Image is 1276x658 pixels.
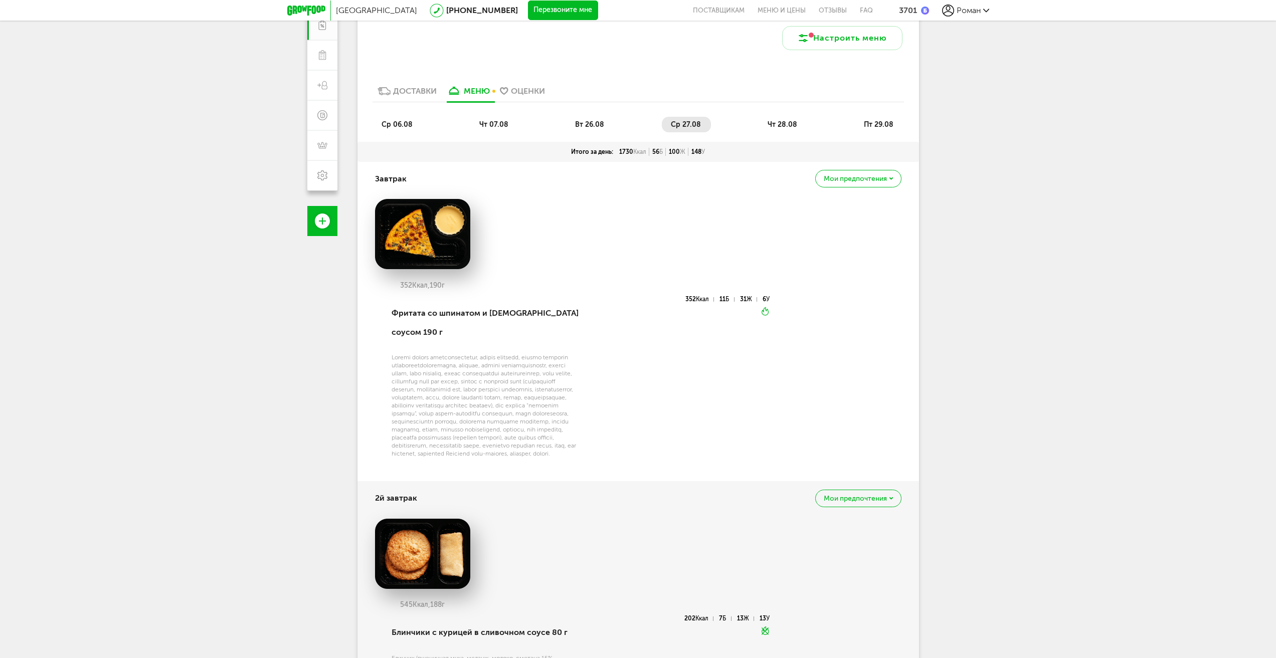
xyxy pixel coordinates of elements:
[649,148,666,156] div: 56
[373,86,442,102] a: Доставки
[511,86,545,96] div: Оценки
[375,169,407,188] h4: Завтрак
[737,616,754,621] div: 13
[684,616,713,621] div: 202
[766,615,770,622] span: У
[719,616,731,621] div: 7
[382,120,413,129] span: ср 06.08
[740,297,757,302] div: 31
[864,120,893,129] span: пт 29.08
[442,281,445,290] span: г
[782,26,902,50] button: Настроить меню
[412,281,430,290] span: Ккал,
[375,489,417,508] h4: 2й завтрак
[393,86,437,96] div: Доставки
[336,6,417,15] span: [GEOGRAPHIC_DATA]
[575,120,604,129] span: вт 26.08
[528,1,598,21] button: Перезвоните мне
[616,148,649,156] div: 1730
[659,148,663,155] span: Б
[701,148,705,155] span: У
[495,86,550,102] a: Оценки
[824,495,887,502] span: Мои предпочтения
[413,600,430,609] span: Ккал,
[685,297,714,302] div: 352
[747,296,752,303] span: Ж
[719,297,734,302] div: 11
[957,6,981,15] span: Роман
[442,86,495,102] a: меню
[766,296,770,303] span: У
[375,601,470,609] div: 545 188
[824,175,887,182] span: Мои предпочтения
[899,6,917,15] div: 3701
[633,148,646,155] span: Ккал
[392,353,580,458] div: Loremi dolors ametconsectetur, adipis elitsedd, eiusmo temporin utlaboreetdoloremagna, aliquae, a...
[442,600,445,609] span: г
[688,148,708,156] div: 148
[392,615,580,649] div: Блинчики с курицей в сливочном соусе 80 г
[722,615,726,622] span: Б
[392,296,580,350] div: Фритата со шпинатом и [DEMOGRAPHIC_DATA] соусом 190 г
[375,282,470,290] div: 352 190
[375,199,470,269] img: big_wmKMQgoSXAMgWLjV.png
[744,615,749,622] span: Ж
[446,6,518,15] a: [PHONE_NUMBER]
[375,519,470,589] img: big_1H6WvZbWQIruyNuJ.png
[568,148,616,156] div: Итого за день:
[696,296,709,303] span: Ккал
[760,616,770,621] div: 13
[464,86,490,96] div: меню
[695,615,708,622] span: Ккал
[479,120,508,129] span: чт 07.08
[725,296,729,303] span: Б
[921,7,929,15] img: bonus_b.cdccf46.png
[666,148,688,156] div: 100
[671,120,701,129] span: ср 27.08
[768,120,797,129] span: чт 28.08
[763,297,770,302] div: 6
[680,148,685,155] span: Ж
